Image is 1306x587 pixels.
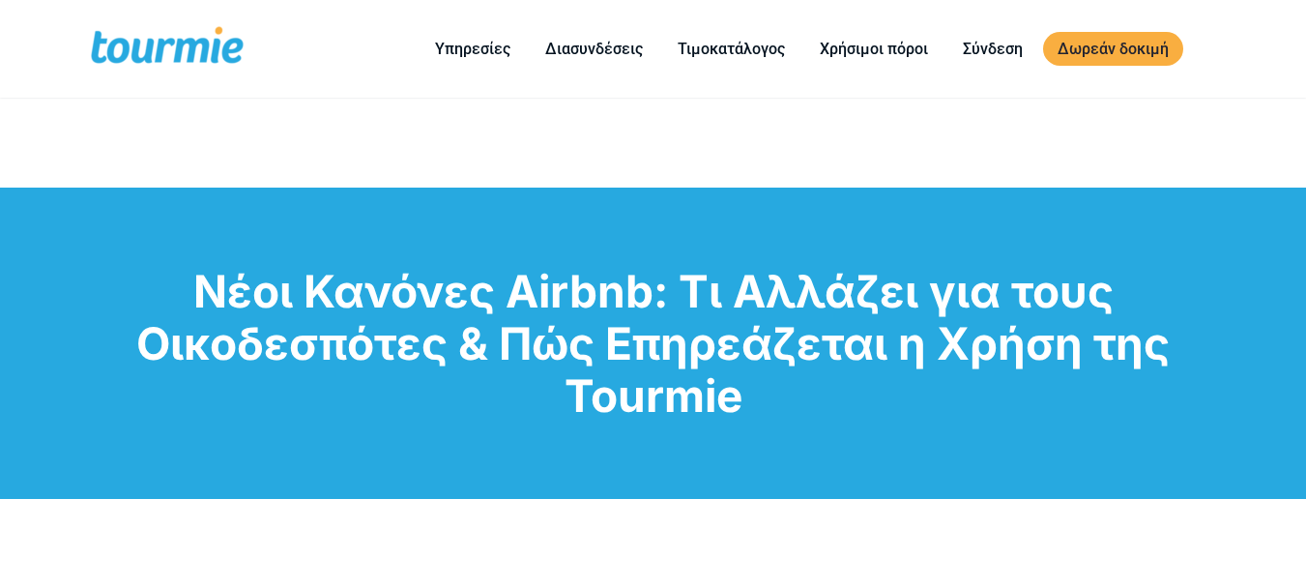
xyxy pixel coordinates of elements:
a: Σύνδεση [948,37,1037,61]
a: Υπηρεσίες [421,37,525,61]
a: Χρήσιμοι πόροι [805,37,943,61]
a: Δωρεάν δοκιμή [1043,32,1183,66]
a: Τιμοκατάλογος [663,37,799,61]
h1: Νέοι Κανόνες Airbnb: Τι Αλλάζει για τους Οικοδεσπότες & Πώς Επηρεάζεται η Χρήση της Tourmie [88,265,1219,422]
a: Διασυνδέσεις [531,37,657,61]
